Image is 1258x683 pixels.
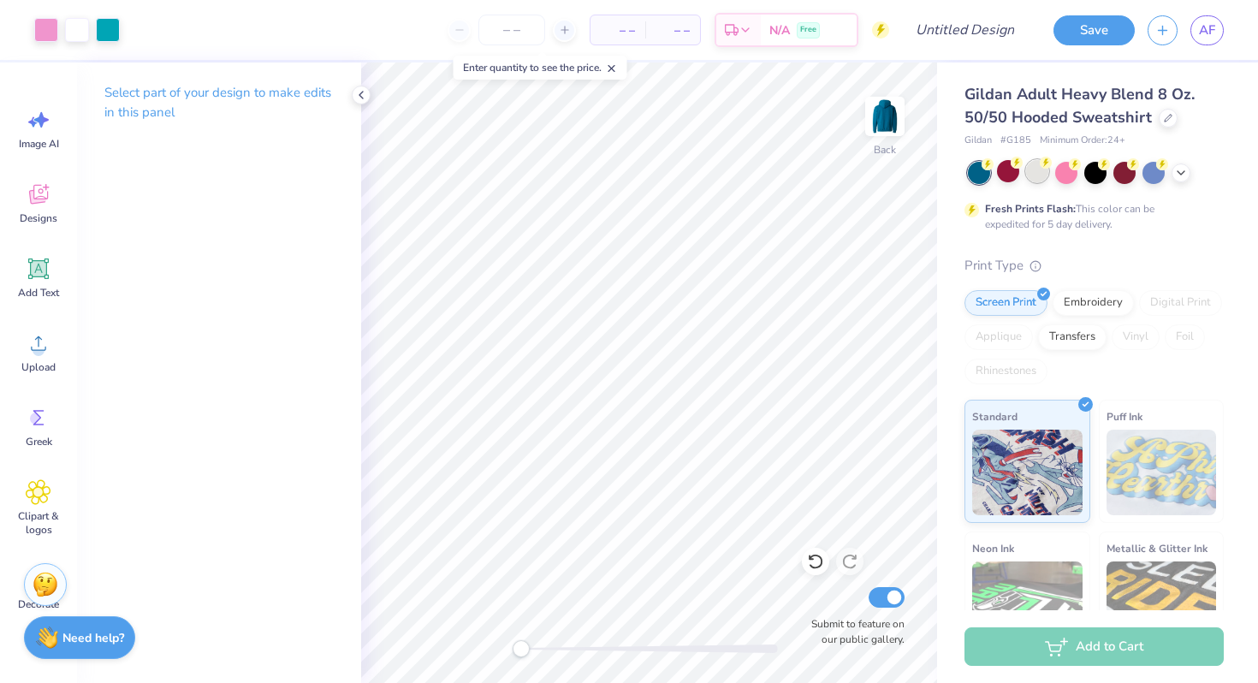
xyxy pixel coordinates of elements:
[1053,290,1134,316] div: Embroidery
[1139,290,1222,316] div: Digital Print
[902,13,1028,47] input: Untitled Design
[769,21,790,39] span: N/A
[800,24,816,36] span: Free
[1112,324,1160,350] div: Vinyl
[1190,15,1224,45] a: AF
[874,142,896,157] div: Back
[964,290,1047,316] div: Screen Print
[964,359,1047,384] div: Rhinestones
[26,435,52,448] span: Greek
[18,286,59,300] span: Add Text
[20,211,57,225] span: Designs
[972,407,1018,425] span: Standard
[454,56,627,80] div: Enter quantity to see the price.
[601,21,635,39] span: – –
[964,84,1195,128] span: Gildan Adult Heavy Blend 8 Oz. 50/50 Hooded Sweatshirt
[964,134,992,148] span: Gildan
[1107,561,1217,647] img: Metallic & Glitter Ink
[964,324,1033,350] div: Applique
[868,99,902,134] img: Back
[1107,430,1217,515] img: Puff Ink
[513,640,530,657] div: Accessibility label
[964,256,1224,276] div: Print Type
[10,509,67,537] span: Clipart & logos
[104,83,334,122] p: Select part of your design to make edits in this panel
[972,539,1014,557] span: Neon Ink
[656,21,690,39] span: – –
[1107,539,1208,557] span: Metallic & Glitter Ink
[19,137,59,151] span: Image AI
[62,630,124,646] strong: Need help?
[478,15,545,45] input: – –
[21,360,56,374] span: Upload
[1053,15,1135,45] button: Save
[1107,407,1142,425] span: Puff Ink
[972,430,1083,515] img: Standard
[985,201,1196,232] div: This color can be expedited for 5 day delivery.
[1165,324,1205,350] div: Foil
[1038,324,1107,350] div: Transfers
[1199,21,1215,40] span: AF
[972,561,1083,647] img: Neon Ink
[18,597,59,611] span: Decorate
[802,616,905,647] label: Submit to feature on our public gallery.
[985,202,1076,216] strong: Fresh Prints Flash:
